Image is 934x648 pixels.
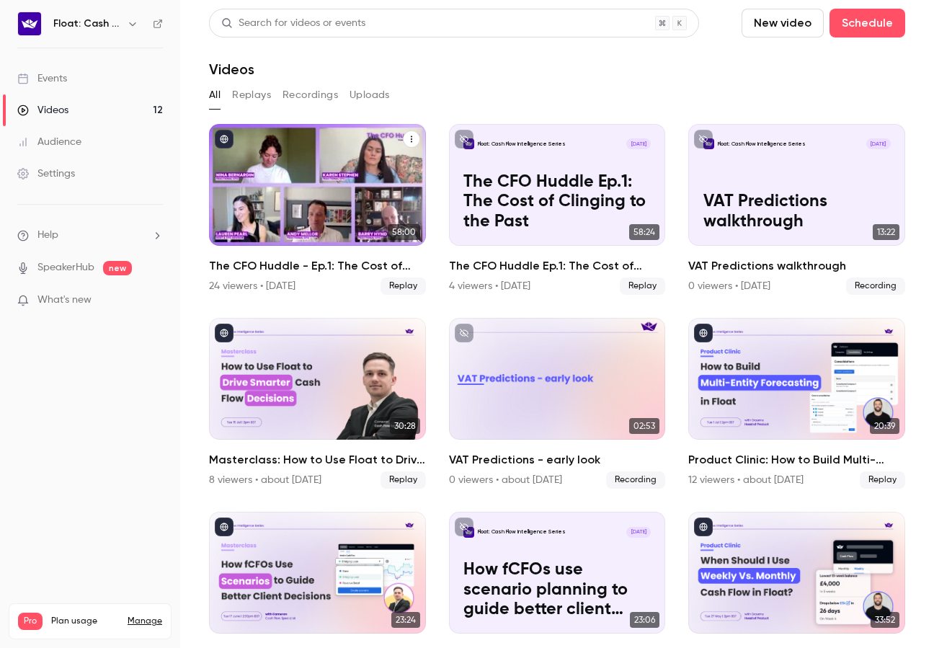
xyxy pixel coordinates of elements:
[449,473,562,487] div: 0 viewers • about [DATE]
[37,228,58,243] span: Help
[606,471,665,489] span: Recording
[860,471,905,489] span: Replay
[37,260,94,275] a: SpeakerHub
[718,141,806,148] p: Float: Cash Flow Intelligence Series
[381,278,426,295] span: Replay
[37,293,92,308] span: What's new
[17,71,67,86] div: Events
[215,324,233,342] button: published
[478,141,566,148] p: Float: Cash Flow Intelligence Series
[478,528,566,536] p: Float: Cash Flow Intelligence Series
[449,318,666,489] a: 02:53VAT Predictions - early look0 viewers • about [DATE]Recording
[620,278,665,295] span: Replay
[871,612,899,628] span: 33:52
[215,130,233,148] button: published
[688,473,804,487] div: 12 viewers • about [DATE]
[17,103,68,117] div: Videos
[455,324,473,342] button: unpublished
[209,257,426,275] h2: The CFO Huddle - Ep.1: The Cost of Clinging to the Past
[103,261,132,275] span: new
[873,224,899,240] span: 13:22
[209,318,426,489] a: 30:28Masterclass: How to Use Float to Drive Smarter Cash Flow Decisions8 viewers • about [DATE]Re...
[629,224,659,240] span: 58:24
[463,172,651,231] p: The CFO Huddle Ep.1: The Cost of Clinging to the Past
[688,318,905,489] li: Product Clinic: How to Build Multi-Entity Forecasting in Float
[742,9,824,37] button: New video
[209,451,426,469] h2: Masterclass: How to Use Float to Drive Smarter Cash Flow Decisions
[694,324,713,342] button: published
[694,130,713,148] button: unpublished
[449,451,666,469] h2: VAT Predictions - early look
[18,613,43,630] span: Pro
[209,124,426,295] li: The CFO Huddle - Ep.1: The Cost of Clinging to the Past
[449,124,666,295] li: The CFO Huddle Ep.1: The Cost of Clinging to the Past
[391,612,420,628] span: 23:24
[221,16,365,31] div: Search for videos or events
[388,224,420,240] span: 58:00
[215,518,233,536] button: published
[870,418,899,434] span: 20:39
[381,471,426,489] span: Replay
[350,84,390,107] button: Uploads
[283,84,338,107] button: Recordings
[209,279,295,293] div: 24 viewers • [DATE]
[688,451,905,469] h2: Product Clinic: How to Build Multi-Entity Forecasting in Float
[128,616,162,627] a: Manage
[449,124,666,295] a: The CFO Huddle Ep.1: The Cost of Clinging to the Past Float: Cash Flow Intelligence Series[DATE]T...
[449,257,666,275] h2: The CFO Huddle Ep.1: The Cost of Clinging to the Past
[18,12,41,35] img: Float: Cash Flow Intelligence Series
[463,560,651,619] p: How fCFOs use scenario planning to guide better client decisions
[688,124,905,295] li: VAT Predictions walkthrough
[688,318,905,489] a: 20:39Product Clinic: How to Build Multi-Entity Forecasting in Float12 viewers • about [DATE]Replay
[846,278,905,295] span: Recording
[830,9,905,37] button: Schedule
[866,138,891,149] span: [DATE]
[694,518,713,536] button: published
[626,138,651,149] span: [DATE]
[17,135,81,149] div: Audience
[209,9,905,639] section: Videos
[209,473,321,487] div: 8 viewers • about [DATE]
[17,228,163,243] li: help-dropdown-opener
[626,527,651,538] span: [DATE]
[688,257,905,275] h2: VAT Predictions walkthrough
[51,616,119,627] span: Plan usage
[209,61,254,78] h1: Videos
[688,279,770,293] div: 0 viewers • [DATE]
[688,124,905,295] a: VAT Predictions walkthroughFloat: Cash Flow Intelligence Series[DATE]VAT Predictions walkthrough1...
[449,318,666,489] li: VAT Predictions - early look
[455,518,473,536] button: unpublished
[232,84,271,107] button: Replays
[629,418,659,434] span: 02:53
[703,192,891,231] p: VAT Predictions walkthrough
[455,130,473,148] button: unpublished
[390,418,420,434] span: 30:28
[209,318,426,489] li: Masterclass: How to Use Float to Drive Smarter Cash Flow Decisions
[449,279,530,293] div: 4 viewers • [DATE]
[209,84,221,107] button: All
[17,167,75,181] div: Settings
[53,17,121,31] h6: Float: Cash Flow Intelligence Series
[630,612,659,628] span: 23:06
[209,124,426,295] a: 58:00The CFO Huddle - Ep.1: The Cost of Clinging to the Past24 viewers • [DATE]Replay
